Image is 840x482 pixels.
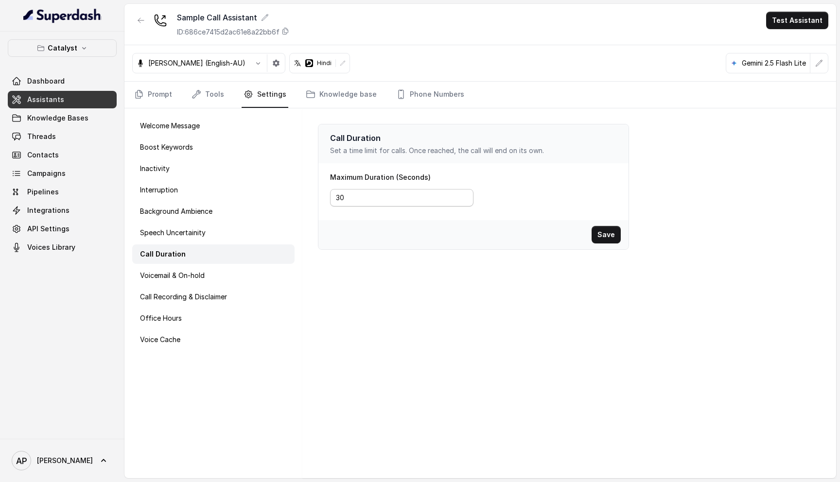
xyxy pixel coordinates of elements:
a: Assistants [8,91,117,108]
p: Inactivity [140,164,170,173]
a: [PERSON_NAME] [8,447,117,474]
p: Office Hours [140,313,182,323]
a: Pipelines [8,183,117,201]
p: Catalyst [48,42,77,54]
a: Tools [190,82,226,108]
span: Assistants [27,95,64,104]
button: Catalyst [8,39,117,57]
p: ID: 686ce7415d2ac61e8a22bb6f [177,27,280,37]
p: Background Ambience [140,207,212,216]
a: Contacts [8,146,117,164]
a: Voices Library [8,239,117,256]
a: Knowledge Bases [8,109,117,127]
p: Call Recording & Disclaimer [140,292,227,302]
span: Integrations [27,206,70,215]
div: Sample Call Assistant [177,12,289,23]
span: Knowledge Bases [27,113,88,123]
span: Contacts [27,150,59,160]
button: Test Assistant [766,12,828,29]
label: Maximum Duration (Seconds) [330,173,431,181]
button: Save [592,226,621,243]
span: Pipelines [27,187,59,197]
a: Prompt [132,82,174,108]
a: Threads [8,128,117,145]
p: [PERSON_NAME] (English-AU) [148,58,245,68]
p: Voice Cache [140,335,180,344]
a: API Settings [8,220,117,238]
p: Welcome Message [140,121,200,131]
p: Speech Uncertainity [140,228,206,238]
span: Campaigns [27,169,66,178]
span: [PERSON_NAME] [37,456,93,465]
a: Campaigns [8,165,117,182]
p: Hindi [317,59,332,67]
svg: deepgram logo [305,59,313,67]
p: Set a time limit for calls. Once reached, the call will end on its own. [330,146,617,155]
p: Boost Keywords [140,142,193,152]
a: Dashboard [8,72,117,90]
a: Integrations [8,202,117,219]
svg: google logo [730,59,738,67]
span: Threads [27,132,56,141]
a: Knowledge base [304,82,379,108]
p: Gemini 2.5 Flash Lite [742,58,806,68]
img: light.svg [23,8,102,23]
span: Voices Library [27,242,75,252]
p: Call Duration [330,132,617,144]
span: API Settings [27,224,70,234]
a: Settings [242,82,288,108]
span: Dashboard [27,76,65,86]
p: Interruption [140,185,178,195]
nav: Tabs [132,82,828,108]
p: Voicemail & On-hold [140,271,205,280]
p: Call Duration [140,249,186,259]
a: Phone Numbers [394,82,466,108]
text: AP [16,456,27,466]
